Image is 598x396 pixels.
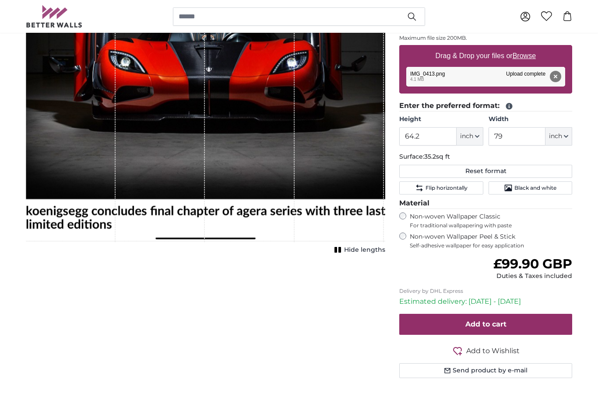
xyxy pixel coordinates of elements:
[410,242,572,249] span: Self-adhesive wallpaper for easy application
[410,233,572,249] label: Non-woven Wallpaper Peel & Stick
[513,52,536,59] u: Browse
[399,363,572,378] button: Send product by e-mail
[399,181,483,195] button: Flip horizontally
[457,127,483,146] button: inch
[514,184,556,191] span: Black and white
[424,153,450,160] span: 35.2sq ft
[399,101,572,111] legend: Enter the preferred format:
[466,346,520,356] span: Add to Wishlist
[399,165,572,178] button: Reset format
[489,181,572,195] button: Black and white
[399,288,572,295] p: Delivery by DHL Express
[399,296,572,307] p: Estimated delivery: [DATE] - [DATE]
[399,345,572,356] button: Add to Wishlist
[549,132,562,141] span: inch
[344,246,385,254] span: Hide lengths
[489,115,572,124] label: Width
[399,115,483,124] label: Height
[493,256,572,272] span: £99.90 GBP
[426,184,468,191] span: Flip horizontally
[460,132,473,141] span: inch
[545,127,572,146] button: inch
[410,212,572,229] label: Non-woven Wallpaper Classic
[332,244,385,256] button: Hide lengths
[432,47,539,65] label: Drag & Drop your files or
[399,198,572,209] legend: Material
[465,320,507,328] span: Add to cart
[399,35,572,42] p: Maximum file size 200MB.
[410,222,572,229] span: For traditional wallpapering with paste
[399,314,572,335] button: Add to cart
[399,153,572,161] p: Surface:
[493,272,572,281] div: Duties & Taxes included
[26,5,83,28] img: Betterwalls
